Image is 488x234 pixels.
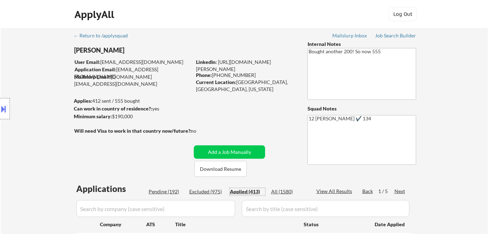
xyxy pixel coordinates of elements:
a: [URL][DOMAIN_NAME][PERSON_NAME] [196,59,271,72]
div: Pending (192) [149,188,184,195]
div: Next [394,188,406,195]
strong: Current Location: [196,79,236,85]
button: Log Out [389,7,417,21]
button: Download Resume [195,161,247,177]
div: Company [100,221,146,228]
div: All (1580) [271,188,307,195]
input: Search by company (case sensitive) [76,200,235,217]
div: Back [362,188,374,195]
div: [DOMAIN_NAME][EMAIL_ADDRESS][DOMAIN_NAME] [74,73,191,87]
div: [PERSON_NAME] [74,46,219,55]
div: Applied (413) [230,188,265,195]
a: Mailslurp Inbox [332,33,368,40]
div: ATS [146,221,175,228]
div: no [191,127,211,134]
button: Add a Job Manually [194,145,265,159]
div: Excluded (975) [189,188,225,195]
div: Title [175,221,297,228]
div: $190,000 [74,113,191,120]
div: Job Search Builder [375,33,416,38]
div: ← Return to /applysquad [73,33,135,38]
div: yes [74,105,189,112]
a: Job Search Builder [375,33,416,40]
div: Mailslurp Inbox [332,33,368,38]
div: Internal Notes [308,41,416,48]
div: [EMAIL_ADDRESS][DOMAIN_NAME] [75,59,191,66]
div: ApplyAll [75,8,116,20]
a: ← Return to /applysquad [73,33,135,40]
div: Status [304,218,364,230]
div: View All Results [316,188,354,195]
div: Date Applied [375,221,406,228]
strong: Will need Visa to work in that country now/future?: [74,128,192,134]
div: Squad Notes [308,105,416,112]
div: Applications [76,185,146,193]
strong: Phone: [196,72,212,78]
div: [GEOGRAPHIC_DATA], [GEOGRAPHIC_DATA], [US_STATE] [196,79,296,92]
div: 412 sent / 555 bought [74,97,191,104]
strong: LinkedIn: [196,59,217,65]
div: [EMAIL_ADDRESS][DOMAIN_NAME] [75,66,191,80]
input: Search by title (case sensitive) [242,200,410,217]
div: [PHONE_NUMBER] [196,72,296,79]
div: 1 / 5 [378,188,394,195]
